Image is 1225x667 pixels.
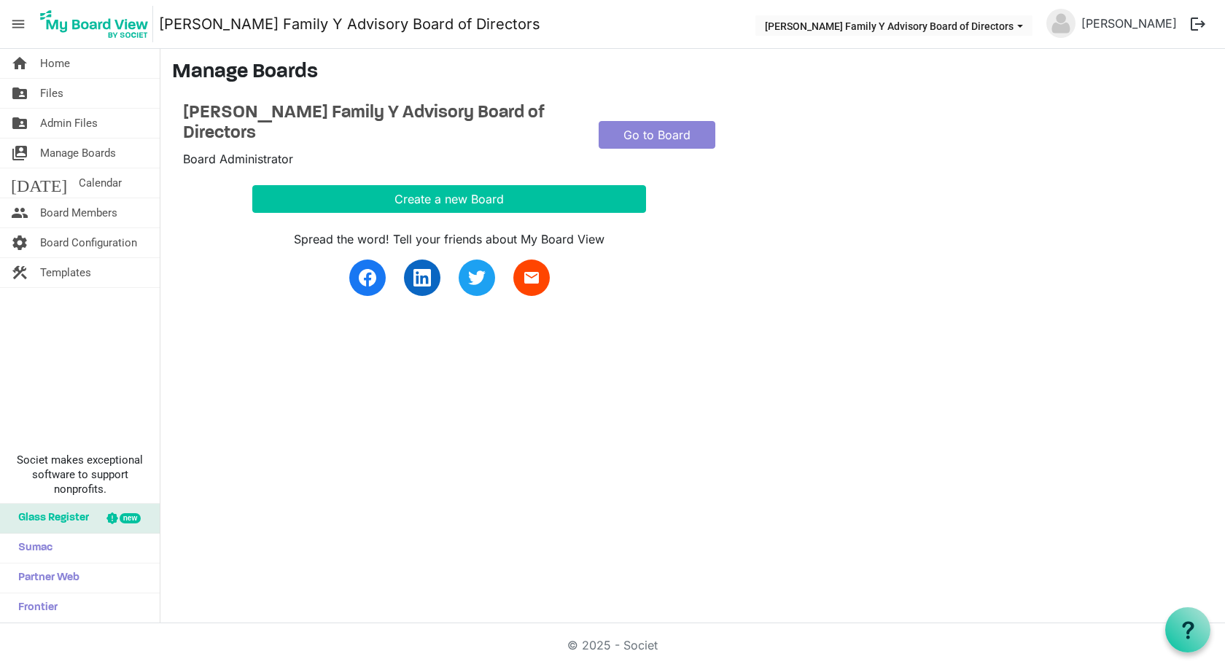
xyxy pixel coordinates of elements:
[40,258,91,287] span: Templates
[183,152,293,166] span: Board Administrator
[11,198,28,227] span: people
[468,269,486,286] img: twitter.svg
[40,79,63,108] span: Files
[40,228,137,257] span: Board Configuration
[11,168,67,198] span: [DATE]
[11,593,58,623] span: Frontier
[40,109,98,138] span: Admin Files
[11,79,28,108] span: folder_shared
[523,269,540,286] span: email
[120,513,141,523] div: new
[599,121,715,149] a: Go to Board
[79,168,122,198] span: Calendar
[755,15,1032,36] button: Wilson Family Y Advisory Board of Directors dropdownbutton
[36,6,153,42] img: My Board View Logo
[11,563,79,593] span: Partner Web
[40,139,116,168] span: Manage Boards
[513,260,550,296] a: email
[11,139,28,168] span: switch_account
[1046,9,1076,38] img: no-profile-picture.svg
[11,504,89,533] span: Glass Register
[11,534,52,563] span: Sumac
[159,9,540,39] a: [PERSON_NAME] Family Y Advisory Board of Directors
[36,6,159,42] a: My Board View Logo
[7,453,153,496] span: Societ makes exceptional software to support nonprofits.
[11,258,28,287] span: construction
[183,103,577,145] a: [PERSON_NAME] Family Y Advisory Board of Directors
[172,61,1213,85] h3: Manage Boards
[1076,9,1183,38] a: [PERSON_NAME]
[252,185,646,213] button: Create a new Board
[359,269,376,286] img: facebook.svg
[4,10,32,38] span: menu
[1183,9,1213,39] button: logout
[413,269,431,286] img: linkedin.svg
[567,638,658,652] a: © 2025 - Societ
[40,198,117,227] span: Board Members
[11,109,28,138] span: folder_shared
[252,230,646,248] div: Spread the word! Tell your friends about My Board View
[11,228,28,257] span: settings
[11,49,28,78] span: home
[40,49,70,78] span: Home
